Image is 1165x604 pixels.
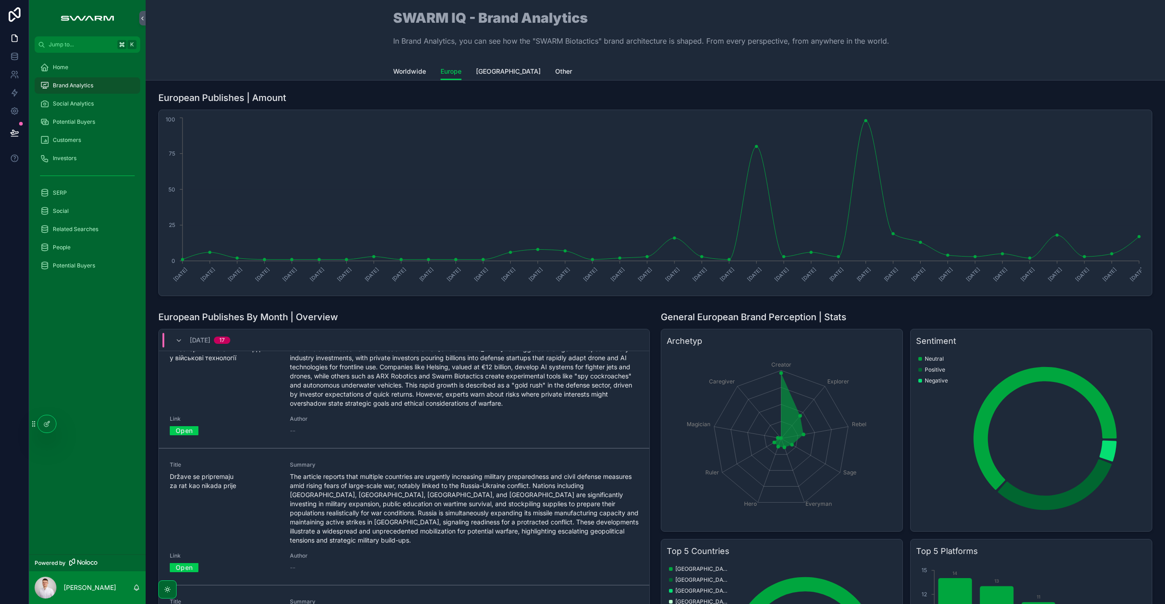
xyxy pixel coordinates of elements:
[774,266,790,282] text: [DATE]
[53,100,94,107] span: Social Analytics
[805,500,832,507] tspan: Everyman
[719,266,735,282] text: [DATE]
[190,336,210,345] span: [DATE]
[916,335,1146,347] h3: Sentiment
[35,77,140,94] a: Brand Analytics
[667,335,897,347] h3: Archetyp
[169,150,175,157] tspan: 75
[827,378,849,385] tspan: Explorer
[53,136,81,144] span: Customers
[29,53,146,286] div: scrollable content
[172,257,175,264] tspan: 0
[364,266,380,282] text: [DATE]
[1129,266,1145,282] text: [DATE]
[254,266,271,282] text: [DATE]
[1037,594,1040,599] text: 11
[35,114,140,130] a: Potential Buyers
[418,266,435,282] text: [DATE]
[53,244,71,251] span: People
[664,266,680,282] text: [DATE]
[393,35,889,46] p: In Brand Analytics, you can see how the "SWARM Biotactics" brand architecture is shaped. From eve...
[476,63,541,81] a: [GEOGRAPHIC_DATA]
[290,552,399,559] span: Author
[965,266,981,282] text: [DATE]
[687,421,710,428] tspan: Magician
[393,11,889,25] h1: SWARM IQ - Brand Analytics
[35,36,140,53] button: Jump to...K
[35,203,140,219] a: Social
[53,262,95,269] span: Potential Buyers
[691,266,708,282] text: [DATE]
[170,461,279,468] span: Title
[290,344,639,408] span: The article discusses how the Russian invasion of [GEOGRAPHIC_DATA] has triggered a surge in Euro...
[476,67,541,76] span: [GEOGRAPHIC_DATA]
[446,266,462,282] text: [DATE]
[159,448,649,585] a: TitleDržave se pripremaju za rat kao nikada prijeSummaryThe article reports that multiple countri...
[992,266,1008,282] text: [DATE]
[922,567,927,574] tspan: 15
[164,116,1146,290] div: chart
[1047,266,1063,282] text: [DATE]
[64,583,116,592] p: [PERSON_NAME]
[922,591,927,598] tspan: 12
[952,570,957,576] text: 14
[675,587,730,594] span: [GEOGRAPHIC_DATA]
[159,321,649,448] a: TitleІнвестори вливають мільярди у військові технологіїSummaryThe article discusses how the Russi...
[170,423,198,438] a: Open
[473,266,489,282] text: [DATE]
[170,344,279,362] span: Інвестори вливають мільярди у військові технології
[937,266,954,282] text: [DATE]
[53,226,98,233] span: Related Searches
[290,415,399,423] span: Author
[170,415,279,423] span: Link
[53,207,69,215] span: Social
[555,266,571,282] text: [DATE]
[35,150,140,166] a: Investors
[582,266,598,282] text: [DATE]
[53,189,67,196] span: SERP
[158,91,286,104] h1: European Publishes | Amount
[282,266,298,282] text: [DATE]
[527,266,544,282] text: [DATE]
[675,565,730,573] span: [GEOGRAPHIC_DATA]
[35,221,140,237] a: Related Searches
[53,82,93,89] span: Brand Analytics
[35,257,140,274] a: Potential Buyers
[555,67,572,76] span: Other
[843,469,856,476] tspan: Sage
[35,132,140,148] a: Customers
[856,266,872,282] text: [DATE]
[746,266,763,282] text: [DATE]
[219,337,225,344] div: 17
[925,366,945,373] span: Positive
[705,469,719,476] tspan: Ruler
[227,266,243,282] text: [DATE]
[290,472,639,545] span: The article reports that multiple countries are urgently increasing military preparedness and civ...
[801,266,817,282] text: [DATE]
[883,266,899,282] text: [DATE]
[925,355,944,362] span: Neutral
[828,266,845,282] text: [DATE]
[169,221,175,228] tspan: 25
[1019,266,1036,282] text: [DATE]
[852,421,866,428] tspan: Rebel
[994,578,999,584] text: 13
[172,266,188,282] text: [DATE]
[53,118,95,126] span: Potential Buyers
[744,500,757,507] tspan: Hero
[609,266,626,282] text: [DATE]
[661,311,846,323] h1: General European Brand Perception | Stats
[709,378,735,385] tspan: Caregiver
[441,67,461,76] span: Europe
[637,266,653,282] text: [DATE]
[925,377,948,384] span: Negative
[667,351,897,526] div: chart
[290,426,295,435] span: --
[35,59,140,75] a: Home
[170,472,279,490] span: Države se pripremaju za rat kao nikada prije
[290,563,295,572] span: --
[500,266,517,282] text: [DATE]
[199,266,216,282] text: [DATE]
[309,266,325,282] text: [DATE]
[910,266,927,282] text: [DATE]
